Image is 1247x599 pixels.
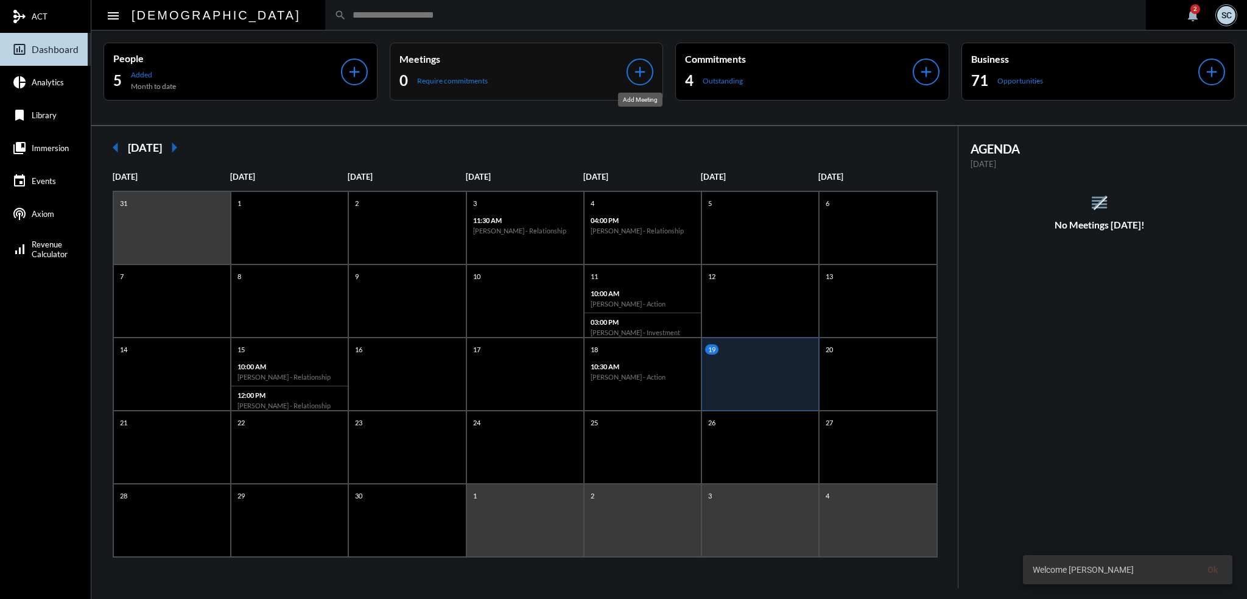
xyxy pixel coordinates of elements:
p: 19 [705,344,718,355]
p: 30 [352,491,365,501]
p: 16 [352,344,365,355]
mat-icon: Side nav toggle icon [106,9,121,23]
p: 29 [234,491,248,501]
mat-icon: add [1203,63,1220,80]
p: [DATE] [348,172,465,182]
p: 6 [823,198,832,208]
p: 13 [823,271,836,282]
p: People [113,52,341,64]
p: 11 [588,271,601,282]
mat-icon: podcasts [12,207,27,221]
span: ACT [32,12,47,21]
p: 10:00 AM [237,363,342,370]
mat-icon: reorder [1089,193,1109,213]
h6: [PERSON_NAME] - Action [591,300,695,308]
h6: [PERSON_NAME] - Relationship [591,227,695,235]
div: 2 [1190,4,1200,14]
mat-icon: collections_bookmark [12,141,27,155]
p: 27 [823,417,836,428]
p: 28 [117,491,130,501]
h2: 5 [113,71,122,90]
div: Add Meeting [618,93,662,107]
p: [DATE] [971,159,1229,169]
p: 4 [588,198,597,208]
p: 31 [117,198,130,208]
p: [DATE] [466,172,583,182]
p: 2 [588,491,597,501]
h2: 4 [685,71,694,90]
p: Commitments [685,53,913,65]
h2: [DATE] [128,141,162,154]
p: 1 [234,198,244,208]
p: [DATE] [701,172,818,182]
p: [DATE] [583,172,701,182]
h2: 0 [399,71,408,90]
p: 21 [117,417,130,428]
p: 14 [117,344,130,355]
mat-icon: bookmark [12,108,27,122]
p: 04:00 PM [591,216,695,224]
p: 7 [117,271,127,282]
span: Library [32,110,57,120]
h6: [PERSON_NAME] - Relationship [473,227,577,235]
p: Require commitments [417,76,488,85]
p: 25 [588,417,601,428]
h6: [PERSON_NAME] - Investment [591,328,695,336]
p: [DATE] [230,172,348,182]
mat-icon: add [346,63,363,80]
button: Toggle sidenav [101,3,125,27]
p: 20 [823,344,836,355]
p: Month to date [131,82,176,91]
h2: 71 [971,71,988,90]
p: 12 [705,271,718,282]
div: SC [1217,6,1235,24]
span: Revenue Calculator [32,239,68,259]
p: 8 [234,271,244,282]
span: Immersion [32,143,69,153]
p: 9 [352,271,362,282]
h2: [DEMOGRAPHIC_DATA] [132,5,301,25]
h2: AGENDA [971,141,1229,156]
mat-icon: mediation [12,9,27,24]
span: Axiom [32,209,54,219]
mat-icon: notifications [1186,8,1200,23]
p: 26 [705,417,718,428]
p: [DATE] [113,172,230,182]
mat-icon: arrow_right [162,135,186,160]
p: Added [131,70,176,79]
mat-icon: add [631,63,648,80]
p: 18 [588,344,601,355]
p: Outstanding [703,76,743,85]
p: 23 [352,417,365,428]
mat-icon: signal_cellular_alt [12,242,27,257]
h6: [PERSON_NAME] - Action [591,373,695,381]
p: 2 [352,198,362,208]
p: Opportunities [997,76,1043,85]
span: Dashboard [32,44,79,55]
mat-icon: event [12,174,27,188]
span: Welcome [PERSON_NAME] [1033,564,1134,576]
span: Ok [1207,565,1218,575]
p: 03:00 PM [591,318,695,326]
p: 1 [470,491,480,501]
button: Ok [1198,559,1228,581]
p: [DATE] [818,172,936,182]
mat-icon: pie_chart [12,75,27,90]
h6: [PERSON_NAME] - Relationship [237,402,342,409]
p: 10 [470,271,483,282]
p: 10:00 AM [591,289,695,297]
p: 12:00 PM [237,391,342,399]
mat-icon: search [334,9,346,21]
p: 15 [234,344,248,355]
p: 11:30 AM [473,216,577,224]
p: 17 [470,344,483,355]
p: 10:30 AM [591,363,695,370]
p: 4 [823,491,832,501]
span: Analytics [32,77,64,87]
p: 24 [470,417,483,428]
mat-icon: arrow_left [104,135,128,160]
h5: No Meetings [DATE]! [958,219,1242,230]
mat-icon: insert_chart_outlined [12,42,27,57]
p: Meetings [399,53,627,65]
p: 3 [705,491,715,501]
